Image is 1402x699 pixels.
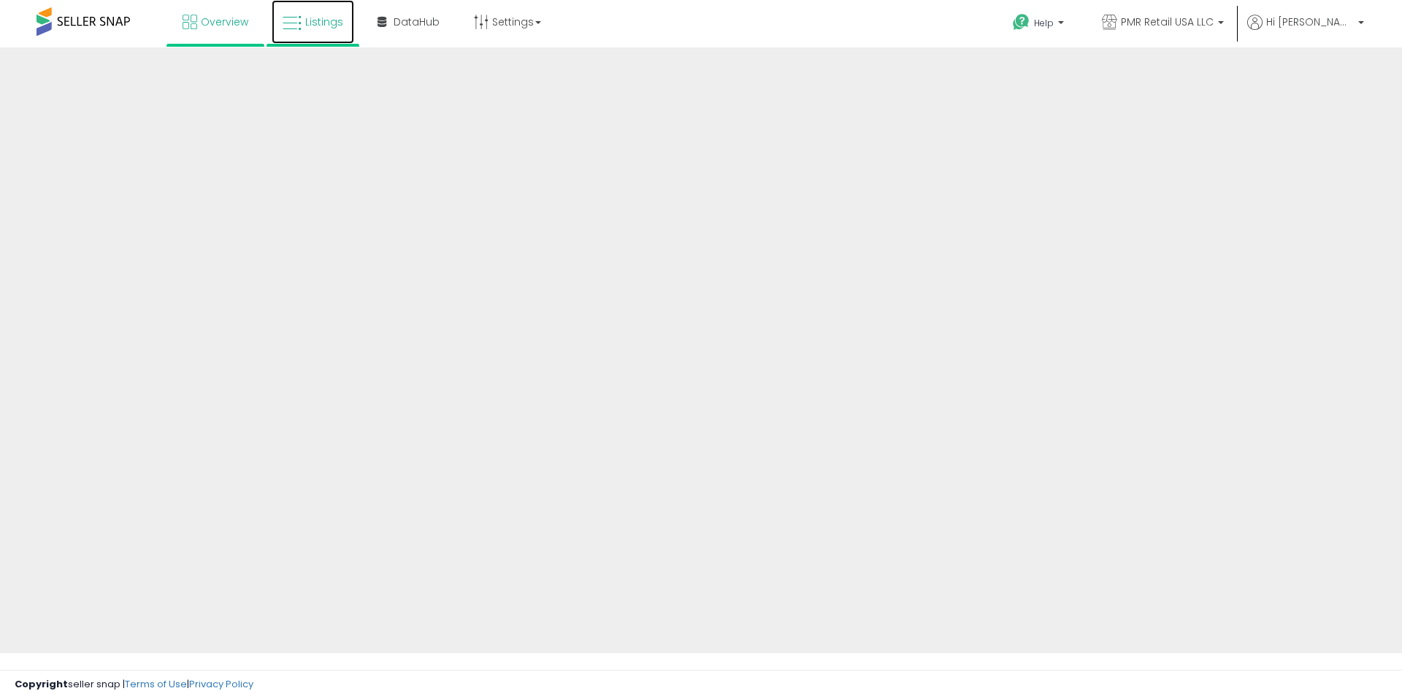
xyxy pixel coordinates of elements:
a: Hi [PERSON_NAME] [1247,15,1364,47]
span: PMR Retail USA LLC [1121,15,1214,29]
span: Overview [201,15,248,29]
span: Help [1034,17,1054,29]
a: Help [1001,2,1079,47]
span: DataHub [394,15,440,29]
i: Get Help [1012,13,1030,31]
span: Hi [PERSON_NAME] [1266,15,1354,29]
span: Listings [305,15,343,29]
